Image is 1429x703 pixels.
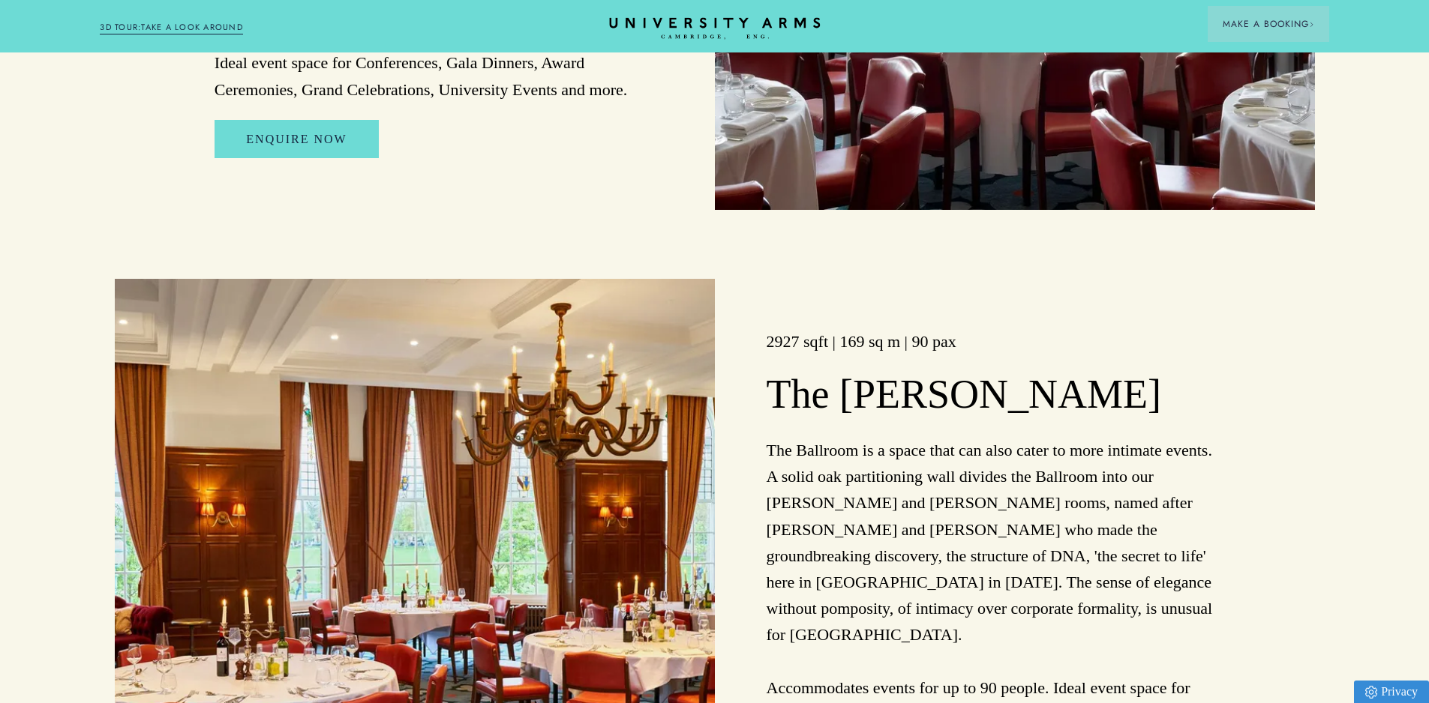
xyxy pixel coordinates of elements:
img: Arrow icon [1309,22,1314,27]
a: Home [606,17,824,40]
img: Privacy [1365,686,1377,699]
a: 3D TOUR:TAKE A LOOK AROUND [100,21,243,34]
span: Make a Booking [1223,17,1314,31]
a: Enquire Now [215,120,378,159]
button: Make a BookingArrow icon [1208,6,1329,42]
h3: 2927 sqft | 169 sq m | 90 pax [767,331,1215,353]
h2: The [PERSON_NAME] [767,370,1215,420]
a: Privacy [1354,681,1429,703]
